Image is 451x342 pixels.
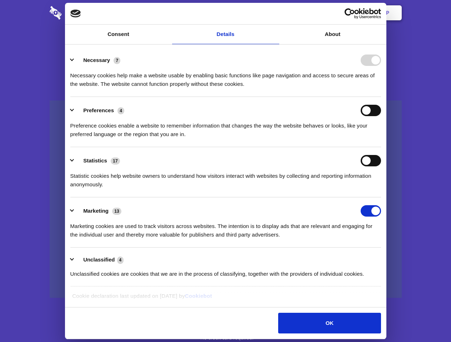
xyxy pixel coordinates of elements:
button: Statistics (17) [70,155,125,166]
span: 4 [117,107,124,114]
a: Contact [290,2,322,24]
h4: Auto-redaction of sensitive data, encrypted data sharing and self-destructing private chats. Shar... [50,65,402,88]
a: About [279,25,386,44]
img: logo-wordmark-white-trans-d4663122ce5f474addd5e946df7df03e33cb6a1c49d2221995e7729f52c070b2.svg [50,6,111,20]
div: Cookie declaration last updated on [DATE] by [67,292,384,306]
h1: Eliminate Slack Data Loss. [50,32,402,58]
span: 7 [114,57,120,64]
button: Preferences (4) [70,105,129,116]
div: Statistic cookies help website owners to understand how visitors interact with websites by collec... [70,166,381,189]
button: OK [278,313,381,333]
a: Pricing [210,2,241,24]
div: Necessary cookies help make a website usable by enabling basic functions like page navigation and... [70,66,381,88]
a: Wistia video thumbnail [50,100,402,298]
label: Necessary [83,57,110,63]
img: logo [70,10,81,17]
div: Preference cookies enable a website to remember information that changes the way the website beha... [70,116,381,139]
span: 4 [117,256,124,264]
label: Marketing [83,208,109,214]
button: Unclassified (4) [70,255,128,264]
span: 13 [112,208,121,215]
button: Marketing (13) [70,205,126,217]
iframe: Drift Widget Chat Controller [415,306,442,333]
label: Preferences [83,107,114,113]
label: Statistics [83,157,107,164]
span: 17 [111,157,120,165]
a: Details [172,25,279,44]
button: Necessary (7) [70,55,125,66]
a: Consent [65,25,172,44]
a: Cookiebot [185,293,212,299]
a: Login [324,2,355,24]
a: Usercentrics Cookiebot - opens in a new window [319,8,381,19]
div: Marketing cookies are used to track visitors across websites. The intention is to display ads tha... [70,217,381,239]
div: Unclassified cookies are cookies that we are in the process of classifying, together with the pro... [70,264,381,278]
